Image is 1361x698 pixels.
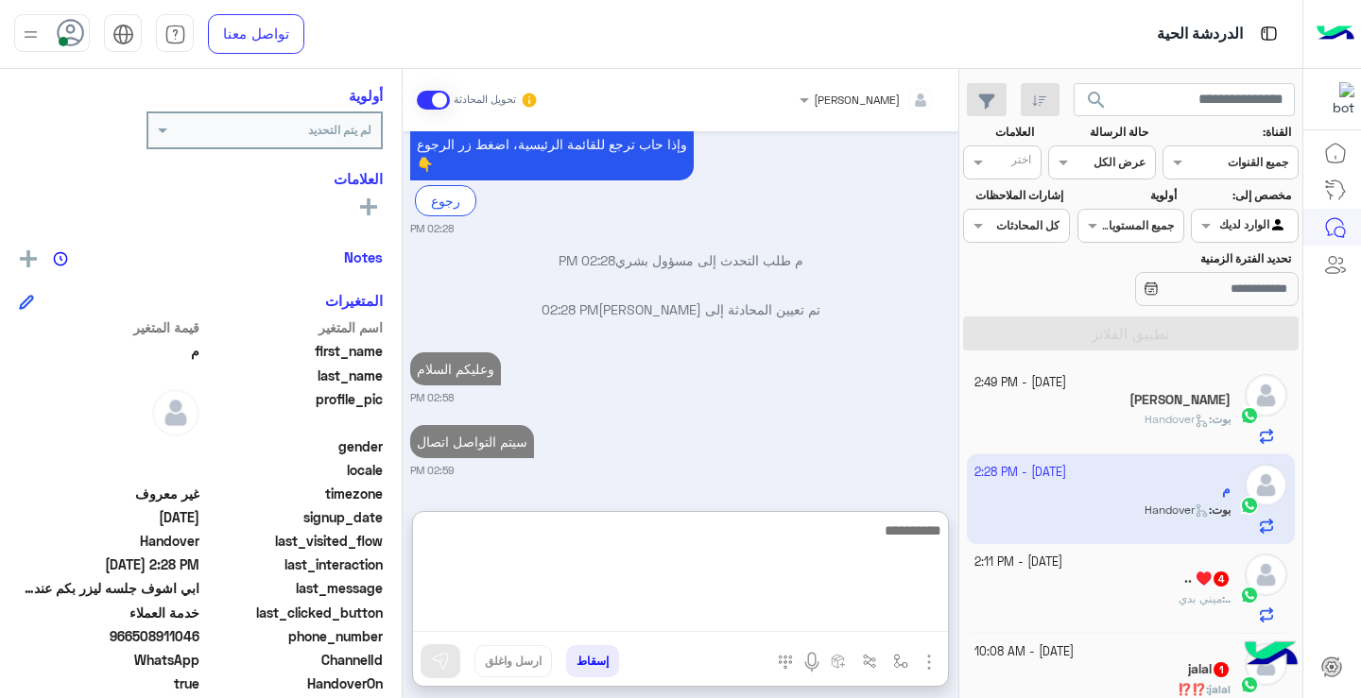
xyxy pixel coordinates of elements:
span: بوت [1212,412,1231,426]
small: [DATE] - 10:08 AM [974,643,1074,661]
small: [DATE] - 2:49 PM [974,374,1066,392]
span: null [19,460,199,480]
span: phone_number [203,626,384,646]
button: create order [823,645,854,676]
img: tab [112,24,134,45]
p: 9/10/2025, 2:58 PM [410,352,501,385]
b: : [1206,682,1231,696]
span: خدمة العملاء [19,603,199,622]
div: اختر [1011,151,1034,173]
h6: Notes [344,248,383,265]
span: signup_date [203,507,384,527]
img: add [20,250,37,267]
img: send voice note [801,651,823,673]
span: true [19,673,199,693]
span: 4 [1214,571,1229,587]
span: م [19,341,199,361]
button: Trigger scenario [854,645,886,676]
small: تحويل المحادثة [454,93,516,108]
img: send message [431,652,450,671]
img: WhatsApp [1240,406,1259,425]
a: tab [156,14,194,54]
b: : [1209,412,1231,426]
label: مخصص إلى: [1194,187,1291,204]
p: تم تعيين المحادثة إلى [PERSON_NAME] [410,299,952,319]
p: 9/10/2025, 2:59 PM [410,425,534,458]
span: null [19,436,199,456]
span: 2 [19,650,199,670]
img: tab [164,24,186,45]
span: قيمة المتغير [19,317,199,337]
span: gender [203,436,384,456]
span: 2025-10-09T11:28:09.929Z [19,554,199,574]
img: defaultAdmin.png [1245,553,1287,596]
p: الدردشة الحية [1157,22,1243,47]
b: لم يتم التحديد [308,123,371,137]
span: last_name [203,366,384,385]
h5: خالد [1129,392,1231,408]
span: ChannelId [203,650,384,670]
a: تواصل معنا [208,14,304,54]
span: 966508911046 [19,626,199,646]
img: profile [19,23,43,46]
span: ابي اشوف جلسه ليزر بكم عندكم ابي بكج [19,578,199,598]
img: hulul-logo.png [1238,622,1304,689]
button: search [1074,83,1120,124]
p: م طلب التحدث إلى مسؤول بشري [410,250,952,270]
span: jalal [1209,682,1231,696]
span: ميني بدي [1179,591,1222,605]
img: 177882628735456 [1320,82,1354,116]
span: 1 [1214,662,1229,677]
span: غير معروف [19,484,199,503]
img: WhatsApp [1240,675,1259,694]
span: ⁉️⁉️ [1178,682,1206,696]
img: WhatsApp [1240,586,1259,604]
label: أولوية [1079,187,1177,204]
button: ارسل واغلق [474,645,552,677]
small: [DATE] - 2:11 PM [974,553,1062,571]
span: first_name [203,341,384,361]
label: إشارات الملاحظات [965,187,1062,204]
h6: المتغيرات [325,292,383,309]
span: HandoverOn [203,673,384,693]
img: notes [53,251,68,266]
span: اسم المتغير [203,317,384,337]
div: رجوع [415,185,476,216]
label: تحديد الفترة الزمنية [1079,250,1291,267]
h6: أولوية [349,87,383,104]
img: create order [831,654,846,669]
small: 02:58 PM [410,390,454,405]
span: profile_pic [203,389,384,433]
span: timezone [203,484,384,503]
label: القناة: [1165,124,1292,141]
small: 02:59 PM [410,463,454,478]
span: Handover [1145,412,1209,426]
img: tab [1257,22,1281,45]
span: last_message [203,578,384,598]
span: last_interaction [203,554,384,574]
label: العلامات [965,124,1034,141]
small: 02:28 PM [410,221,454,236]
span: last_clicked_button [203,603,384,622]
span: [PERSON_NAME] [814,93,900,107]
button: تطبيق الفلاتر [963,316,1299,350]
span: 02:28 PM [559,252,615,268]
img: defaultAdmin.png [152,389,199,436]
span: last_visited_flow [203,531,384,551]
span: Handover [19,531,199,551]
img: make a call [778,655,793,670]
button: إسقاط [566,645,619,677]
b: : [1222,591,1231,605]
span: 2025-10-09T11:27:35.474Z [19,507,199,527]
button: select flow [886,645,917,676]
h5: .. ♥️ [1184,570,1231,587]
span: .. [1225,591,1231,605]
img: select flow [893,654,908,669]
img: Logo [1317,14,1354,54]
h5: jalal [1188,661,1231,677]
h6: العلامات [19,170,383,187]
img: send attachment [918,651,940,673]
span: 02:28 PM [542,301,598,317]
img: defaultAdmin.png [1245,374,1287,417]
span: locale [203,460,384,480]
